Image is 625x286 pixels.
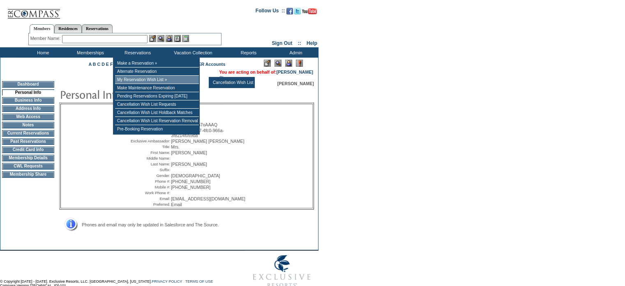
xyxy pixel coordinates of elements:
[30,24,55,33] a: Members
[54,24,82,33] a: Residences
[171,173,220,178] span: [DEMOGRAPHIC_DATA]
[82,24,113,33] a: Reservations
[171,202,182,207] span: Email
[2,81,54,88] td: Dashboard
[171,185,210,190] span: [PHONE_NUMBER]
[115,84,199,92] td: Make Maintenance Reservation
[126,156,170,161] td: Middle Name:
[277,70,313,74] a: [PERSON_NAME]
[115,117,199,125] td: Cancellation Wish List Reservation Removal
[126,150,170,155] td: First Name:
[277,81,314,86] span: [PERSON_NAME]
[174,35,181,42] img: Reservations
[182,35,189,42] img: b_calculator.gif
[264,60,271,67] img: Edit Mode
[106,62,109,67] a: E
[171,179,210,184] span: [PHONE_NUMBER]
[110,62,113,67] a: F
[285,60,292,67] img: Impersonate
[185,279,213,284] a: TERMS OF USE
[126,167,170,172] td: Suffix:
[93,62,96,67] a: B
[2,171,54,178] td: Membership Share
[115,125,199,133] td: Pre-Booking Reservation
[219,70,313,74] span: You are acting on behalf of:
[256,7,285,17] td: Follow Us ::
[126,162,170,167] td: Last Name:
[272,40,292,46] a: Sign Out
[171,162,207,167] span: [PERSON_NAME]
[2,122,54,128] td: Notes
[271,47,318,58] td: Admin
[2,97,54,104] td: Business Info
[30,35,62,42] div: Member Name:
[115,76,199,84] td: My Reservation Wish List »
[219,75,230,80] a: Clear
[171,196,245,201] span: [EMAIL_ADDRESS][DOMAIN_NAME]
[2,155,54,161] td: Membership Details
[113,47,160,58] td: Reservations
[171,144,180,149] span: Mrs.
[274,60,281,67] img: View Mode
[2,163,54,170] td: CWL Requests
[171,150,207,155] span: [PERSON_NAME]
[126,179,170,184] td: Phone #:
[59,218,78,231] img: Address Info
[126,202,170,207] td: Preferred:
[82,222,219,227] span: Phones and email may only be updated in Salesforce and The Source.
[97,62,100,67] a: C
[211,79,254,86] td: Cancellation Wish List
[2,138,54,145] td: Past Reservations
[89,62,92,67] a: A
[126,144,170,149] td: Title:
[18,47,66,58] td: Home
[302,10,317,15] a: Subscribe to our YouTube Channel
[126,185,170,190] td: Mobile #:
[101,62,105,67] a: D
[115,67,199,76] td: Alternate Reservation
[296,60,303,67] img: Log Concern/Member Elevation
[126,196,170,201] td: Email:
[115,59,199,67] td: Make a Reservation »
[171,139,244,144] span: [PERSON_NAME] [PERSON_NAME]
[66,47,113,58] td: Memberships
[294,8,301,14] img: Follow us on Twitter
[2,130,54,137] td: Current Reservations
[126,173,170,178] td: Gender:
[302,8,317,14] img: Subscribe to our YouTube Channel
[149,35,156,42] img: b_edit.gif
[166,35,173,42] img: Impersonate
[60,86,224,102] img: pgTtlPersonalInfo.gif
[160,47,224,58] td: Vacation Collection
[298,40,301,46] span: ::
[157,35,164,42] img: View
[2,146,54,153] td: Credit Card Info
[198,62,225,67] a: ER Accounts
[2,89,54,95] td: Personal Info
[7,2,60,19] img: Compass Home
[171,128,224,138] span: d57a277c-d577-4fc0-966a-3f8214f059ba
[286,10,293,15] a: Become our fan on Facebook
[224,47,271,58] td: Reports
[152,279,182,284] a: PRIVACY POLICY
[307,40,317,46] a: Help
[126,139,170,144] td: Exclusive Ambassador:
[2,114,54,120] td: Web Access
[2,105,54,112] td: Address Info
[115,92,199,100] td: Pending Reservations Expiring [DATE]
[294,10,301,15] a: Follow us on Twitter
[115,100,199,109] td: Cancellation Wish List Requests
[286,8,293,14] img: Become our fan on Facebook
[115,109,199,117] td: Cancellation Wish List Holdback Matches
[126,191,170,195] td: Work Phone #:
